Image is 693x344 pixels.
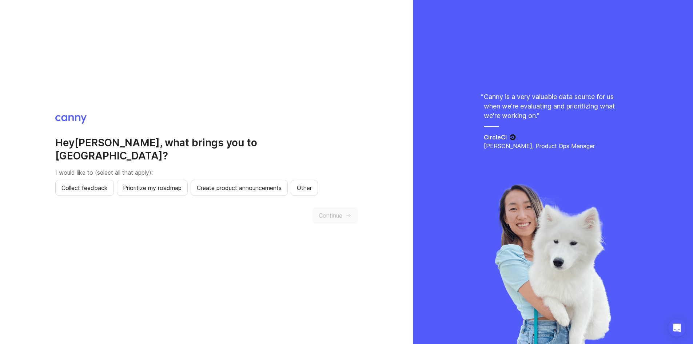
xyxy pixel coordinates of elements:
[55,180,114,196] button: Collect feedback
[55,136,358,162] h2: Hey [PERSON_NAME] , what brings you to [GEOGRAPHIC_DATA]?
[319,211,342,220] span: Continue
[668,319,686,337] div: Open Intercom Messenger
[123,183,182,192] span: Prioritize my roadmap
[291,180,318,196] button: Other
[55,168,358,177] p: I would like to (select all that apply):
[510,134,516,140] img: CircleCI logo
[484,133,507,142] h5: CircleCI
[191,180,288,196] button: Create product announcements
[484,142,622,150] p: [PERSON_NAME], Product Ops Manager
[55,115,87,124] img: Canny logo
[484,92,622,120] p: Canny is a very valuable data source for us when we're evaluating and prioritizing what we're wor...
[117,180,188,196] button: Prioritize my roadmap
[494,184,612,344] img: liya-429d2be8cea6414bfc71c507a98abbfa.webp
[61,183,108,192] span: Collect feedback
[197,183,282,192] span: Create product announcements
[297,183,312,192] span: Other
[312,207,358,224] button: Continue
